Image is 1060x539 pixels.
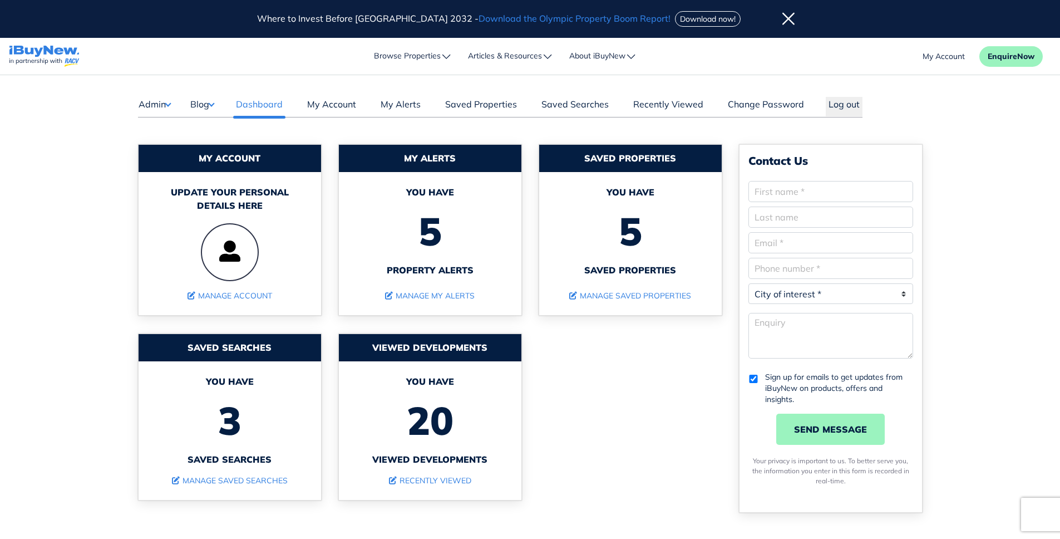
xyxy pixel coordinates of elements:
div: Contact Us [748,154,913,168]
span: property alerts [350,263,510,277]
button: EnquireNow [979,46,1043,67]
input: Last name [748,207,913,228]
input: First name * [748,181,913,202]
a: navigations [9,43,80,70]
span: 20 [350,388,510,453]
button: Blog [190,97,214,111]
div: Update your personal details here [150,185,310,212]
span: You have [550,185,711,199]
input: Enter a valid phone number [748,258,913,279]
span: 5 [350,199,510,263]
input: Email * [748,232,913,253]
button: SEND MESSAGE [776,414,885,445]
a: recently viewed [389,476,471,486]
a: Change Password [725,97,807,116]
span: Viewed developments [350,453,510,466]
span: Where to Invest Before [GEOGRAPHIC_DATA] 2032 - [257,13,673,24]
span: Your privacy is important to us. To better serve you, the information you enter in this form is r... [752,457,909,485]
a: account [923,51,965,62]
span: 5 [550,199,711,263]
a: Dashboard [233,97,285,116]
span: Saved searches [150,453,310,466]
span: You have [150,375,310,388]
div: Saved Properties [539,145,722,172]
a: My Account [304,97,359,116]
a: Manage Account [188,291,272,301]
a: Saved Searches [539,97,612,116]
img: user [201,223,259,281]
a: Saved Properties [442,97,520,116]
button: Admin [138,97,171,111]
a: Recently Viewed [630,97,706,116]
div: Saved Searches [139,334,321,361]
label: Sign up for emails to get updates from iBuyNew on products, offers and insights. [765,371,913,405]
div: My Account [139,145,321,172]
div: Viewed developments [339,334,521,361]
span: You have [350,185,510,199]
span: You have [350,375,510,388]
button: Download now! [675,11,741,27]
div: My Alerts [339,145,521,172]
span: Saved properties [550,263,711,277]
span: Download the Olympic Property Boom Report! [479,13,670,24]
span: Now [1017,51,1034,61]
span: 3 [150,388,310,453]
a: My Alerts [378,97,423,116]
a: Manage Saved Properties [569,291,691,301]
button: Log out [826,97,862,116]
a: Manage My Alerts [385,291,475,301]
img: logo [9,46,80,67]
a: Manage Saved Searches [172,476,288,486]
